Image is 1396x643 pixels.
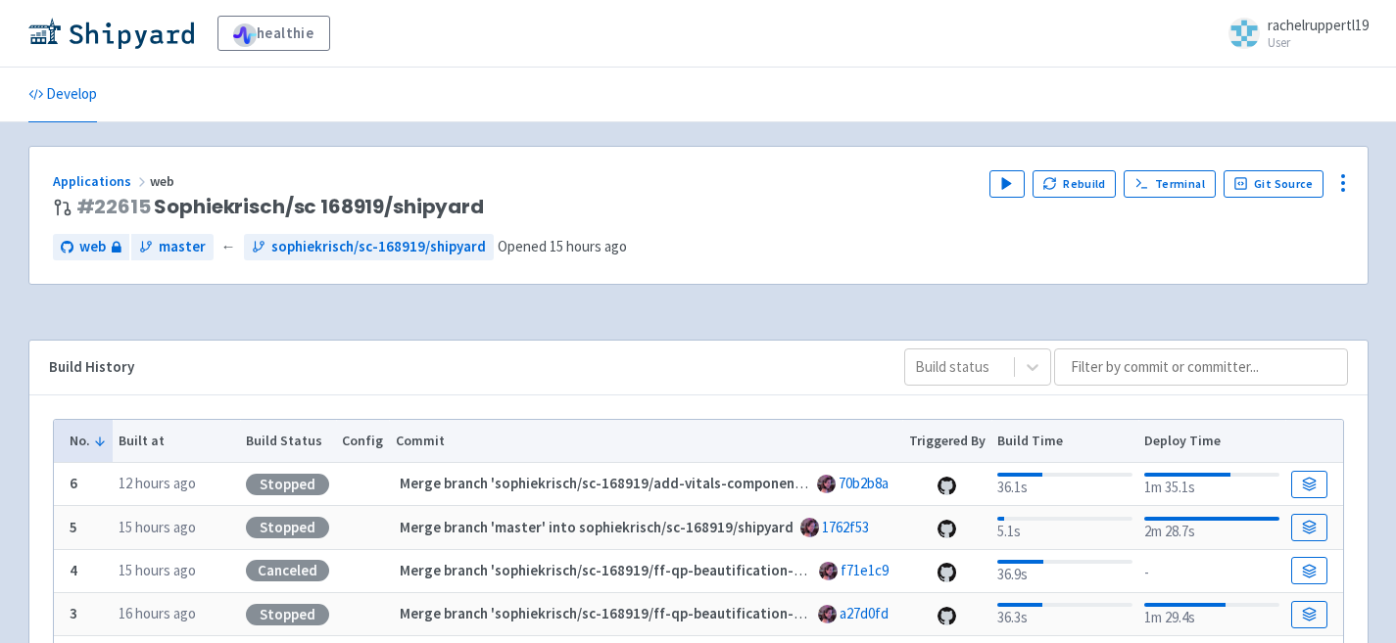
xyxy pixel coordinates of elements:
a: healthie [217,16,330,51]
a: Git Source [1224,170,1324,198]
div: 1m 29.4s [1144,599,1278,629]
a: Terminal [1124,170,1215,198]
div: 36.9s [997,556,1131,586]
a: Develop [28,68,97,122]
span: web [79,236,106,258]
th: Build Status [240,420,336,463]
time: 16 hours ago [119,604,196,622]
span: ← [221,236,236,258]
b: 3 [70,604,77,622]
time: 15 hours ago [119,561,196,579]
a: web [53,234,129,260]
b: 4 [70,561,77,579]
button: Rebuild [1033,170,1117,198]
a: #22615 [76,193,151,220]
time: 15 hours ago [550,237,627,255]
th: Deploy Time [1138,420,1285,463]
a: rachelruppertl19 User [1217,18,1369,49]
div: 5.1s [997,513,1131,543]
time: 15 hours ago [119,518,196,536]
a: 1762f53 [822,518,869,536]
div: 1m 35.1s [1144,469,1278,499]
button: No. [70,431,107,451]
span: rachelruppertl19 [1268,16,1369,34]
a: a27d0fd [840,604,889,622]
strong: Merge branch 'sophiekrisch/sc-168919/ff-qp-beautification-show-vitals-by-default-if-no-ui-configu... [400,604,1350,622]
a: Build Details [1291,471,1326,498]
button: Play [989,170,1025,198]
b: 5 [70,518,77,536]
span: master [159,236,206,258]
input: Filter by commit or committer... [1054,348,1348,386]
a: master [131,234,214,260]
b: 6 [70,474,77,492]
div: Stopped [246,517,329,538]
span: Opened [498,237,627,255]
strong: Merge branch 'sophiekrisch/sc-168919/ff-qp-beautification-show-vitals-by-default-if-no-ui-configu... [400,561,1350,579]
div: Canceled [246,560,329,581]
a: Build Details [1291,514,1326,541]
span: web [150,172,177,190]
div: 36.3s [997,599,1131,629]
a: 70b2b8a [839,474,889,492]
a: sophiekrisch/sc-168919/shipyard [244,234,494,260]
th: Build Time [991,420,1138,463]
strong: Merge branch 'sophiekrisch/sc-168919/add-vitals-component-to-inactive-for-orgs-with-existing-qp-c... [400,474,1360,492]
strong: Merge branch 'master' into sophiekrisch/sc-168919/shipyard [400,518,794,536]
span: sophiekrisch/sc-168919/shipyard [271,236,486,258]
img: Shipyard logo [28,18,194,49]
a: Applications [53,172,150,190]
div: Stopped [246,604,329,625]
div: 36.1s [997,469,1131,499]
th: Triggered By [902,420,991,463]
small: User [1268,36,1369,49]
span: Sophiekrisch/sc 168919/shipyard [76,196,484,218]
th: Built at [113,420,240,463]
div: 2m 28.7s [1144,513,1278,543]
a: Build Details [1291,557,1326,584]
div: - [1144,558,1278,584]
div: Build History [49,356,873,379]
a: Build Details [1291,601,1326,628]
time: 12 hours ago [119,474,196,492]
th: Config [336,420,390,463]
th: Commit [389,420,902,463]
div: Stopped [246,474,329,495]
a: f71e1c9 [841,561,889,579]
